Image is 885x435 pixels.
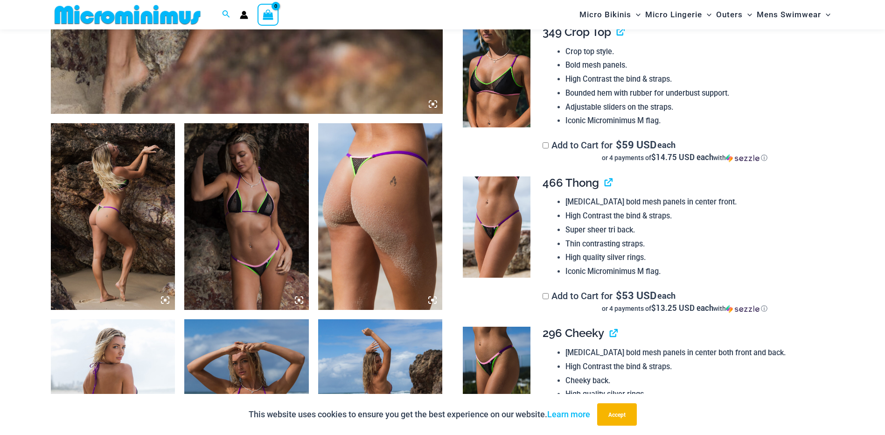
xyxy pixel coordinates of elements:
li: Thin contrasting straps. [565,237,827,251]
img: Reckless Neon Crush Black Neon 296 Cheeky [463,327,530,428]
label: Add to Cart for [543,290,827,313]
li: High quality silver rings. [565,251,827,265]
span: Menu Toggle [702,3,711,27]
li: [MEDICAL_DATA] bold mesh panels in center both front and back. [565,346,827,360]
span: Menu Toggle [743,3,752,27]
a: Search icon link [222,9,230,21]
span: each [657,140,676,149]
li: High Contrast the bind & straps. [565,209,827,223]
li: Cheeky back. [565,374,827,388]
li: High Contrast the bind & straps. [565,72,827,86]
a: Learn more [547,409,590,419]
span: 466 Thong [543,176,599,189]
li: [MEDICAL_DATA] bold mesh panels in center front. [565,195,827,209]
span: Micro Lingerie [645,3,702,27]
img: Reckless Neon Crush Black Neon 466 Thong [318,123,443,310]
img: Reckless Neon Crush Black Neon 349 Crop Top 466 Thong [51,123,175,310]
li: High quality silver rings. [565,387,827,401]
span: Menu Toggle [821,3,830,27]
a: Account icon link [240,11,248,19]
li: Adjustable sliders on the straps. [565,100,827,114]
input: Add to Cart for$59 USD eachor 4 payments of$14.75 USD eachwithSezzle Click to learn more about Se... [543,142,549,148]
a: OutersMenu ToggleMenu Toggle [714,3,754,27]
button: Accept [597,403,637,426]
span: $14.75 USD each [651,152,713,162]
img: Sezzle [726,154,760,162]
span: 349 Crop Top [543,25,611,39]
a: Micro BikinisMenu ToggleMenu Toggle [577,3,643,27]
span: $13.25 USD each [651,302,713,313]
input: Add to Cart for$53 USD eachor 4 payments of$13.25 USD eachwithSezzle Click to learn more about Se... [543,293,549,299]
span: Micro Bikinis [579,3,631,27]
span: Mens Swimwear [757,3,821,27]
div: or 4 payments of with [543,153,827,162]
a: Mens SwimwearMenu ToggleMenu Toggle [754,3,833,27]
div: or 4 payments of$14.75 USD eachwithSezzle Click to learn more about Sezzle [543,153,827,162]
span: Outers [716,3,743,27]
img: Reckless Neon Crush Black Neon 306 Tri Top 296 Cheeky [184,123,309,310]
li: Iconic Microminimus M flag. [565,265,827,279]
li: Iconic Microminimus M flag. [565,114,827,128]
li: Crop top style. [565,45,827,59]
a: Micro LingerieMenu ToggleMenu Toggle [643,3,714,27]
p: This website uses cookies to ensure you get the best experience on our website. [249,407,590,421]
div: or 4 payments of with [543,304,827,313]
nav: Site Navigation [576,1,835,28]
img: MM SHOP LOGO FLAT [51,4,204,25]
span: Menu Toggle [631,3,641,27]
label: Add to Cart for [543,140,827,162]
span: 296 Cheeky [543,326,604,340]
li: Bold mesh panels. [565,58,827,72]
span: $ [616,288,622,302]
span: 53 USD [616,291,656,300]
span: each [657,291,676,300]
img: Reckless Neon Crush Black Neon 349 Crop Top [463,26,530,127]
span: $ [616,138,622,151]
span: 59 USD [616,140,656,149]
li: Bounded hem with rubber for underbust support. [565,86,827,100]
div: or 4 payments of$13.25 USD eachwithSezzle Click to learn more about Sezzle [543,304,827,313]
li: High Contrast the bind & straps. [565,360,827,374]
li: Super sheer tri back. [565,223,827,237]
img: Sezzle [726,305,760,313]
img: Reckless Neon Crush Black Neon 466 Thong [463,176,530,278]
a: View Shopping Cart, empty [258,4,279,25]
